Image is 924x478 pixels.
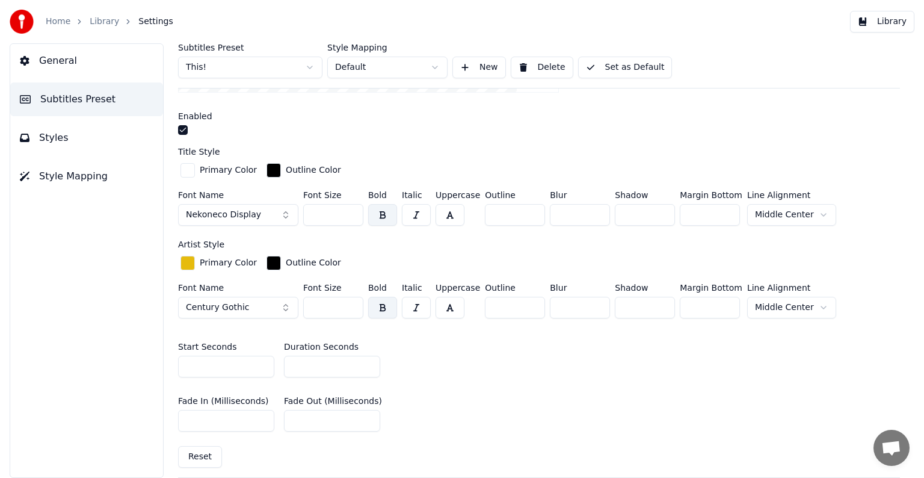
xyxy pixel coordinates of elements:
[284,343,359,351] label: Duration Seconds
[186,209,261,221] span: Nekoneco Display
[178,191,298,199] label: Font Name
[178,343,236,351] label: Start Seconds
[615,191,675,199] label: Shadow
[178,397,269,405] label: Fade In (Milliseconds)
[46,16,173,28] nav: breadcrumb
[286,257,341,269] div: Outline Color
[284,397,382,405] label: Fade Out (Milliseconds)
[303,284,363,292] label: Font Size
[511,57,573,78] button: Delete
[178,240,224,249] label: Artist Style
[46,16,70,28] a: Home
[200,257,257,269] div: Primary Color
[178,284,298,292] label: Font Name
[578,57,673,78] button: Set as Default
[10,10,34,34] img: youka
[39,54,77,68] span: General
[178,253,259,273] button: Primary Color
[680,191,742,199] label: Margin Bottom
[138,16,173,28] span: Settings
[436,191,480,199] label: Uppercase
[40,92,115,107] span: Subtitles Preset
[264,253,343,273] button: Outline Color
[178,112,212,120] label: Enabled
[178,161,259,180] button: Primary Color
[747,191,836,199] label: Line Alignment
[178,43,322,52] label: Subtitles Preset
[327,43,448,52] label: Style Mapping
[178,147,220,156] label: Title Style
[39,169,108,184] span: Style Mapping
[10,44,163,78] button: General
[303,191,363,199] label: Font Size
[186,302,249,314] span: Century Gothic
[90,16,119,28] a: Library
[615,284,675,292] label: Shadow
[200,164,257,176] div: Primary Color
[436,284,480,292] label: Uppercase
[286,164,341,176] div: Outline Color
[850,11,914,33] button: Library
[368,284,397,292] label: Bold
[10,121,163,155] button: Styles
[452,57,506,78] button: New
[485,191,545,199] label: Outline
[10,82,163,116] button: Subtitles Preset
[368,191,397,199] label: Bold
[747,284,836,292] label: Line Alignment
[178,446,222,468] button: Reset
[680,284,742,292] label: Margin Bottom
[264,161,343,180] button: Outline Color
[402,191,431,199] label: Italic
[550,191,610,199] label: Blur
[10,160,163,193] button: Style Mapping
[402,284,431,292] label: Italic
[39,131,69,145] span: Styles
[485,284,545,292] label: Outline
[873,430,910,466] a: Open chat
[550,284,610,292] label: Blur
